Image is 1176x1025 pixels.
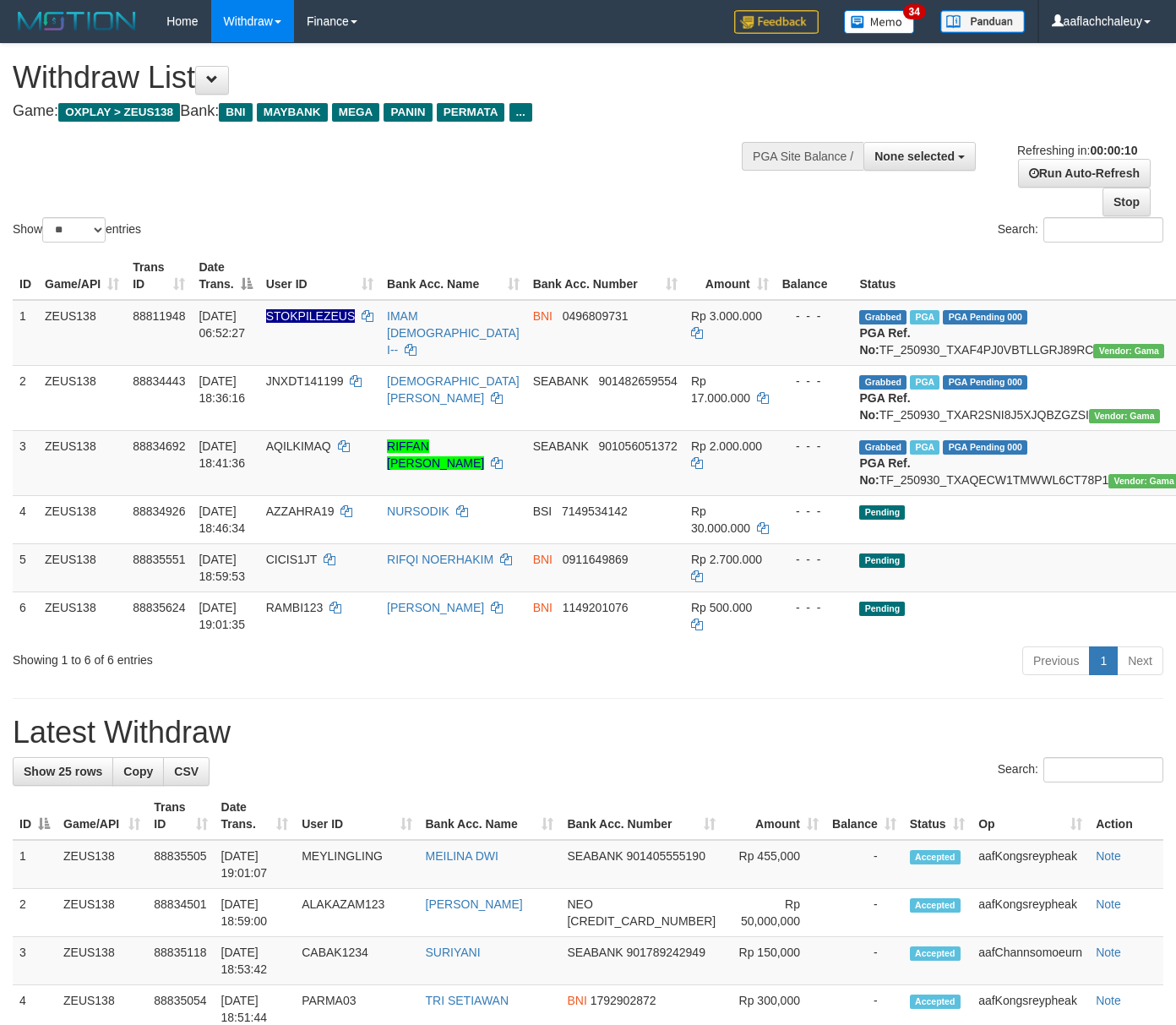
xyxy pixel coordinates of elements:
[133,504,185,518] span: 88834926
[1117,646,1163,675] a: Next
[13,300,38,366] td: 1
[691,601,752,614] span: Rp 500.000
[387,553,493,566] a: RIFQI NOERHAKIM
[38,592,126,640] td: ZEUS138
[533,601,553,614] span: BNI
[259,252,380,300] th: User ID: activate to sort column ascending
[199,439,245,470] span: [DATE] 18:41:36
[825,937,903,985] td: -
[684,252,776,300] th: Amount: activate to sort column ascending
[526,252,684,300] th: Bank Acc. Number: activate to sort column ascending
[133,553,185,566] span: 88835551
[38,543,126,592] td: ZEUS138
[533,374,589,388] span: SEABANK
[42,217,106,243] select: Showentries
[567,946,623,959] span: SEABANK
[1089,646,1118,675] a: 1
[1090,144,1137,157] strong: 00:00:10
[910,850,961,864] span: Accepted
[859,375,906,390] span: Grabbed
[219,103,252,122] span: BNI
[903,4,926,19] span: 34
[1043,217,1163,243] input: Search:
[133,439,185,453] span: 88834692
[126,252,192,300] th: Trans ID: activate to sort column ascending
[387,439,484,470] a: RIFFAN [PERSON_NAME]
[215,840,296,889] td: [DATE] 19:01:07
[722,840,825,889] td: Rp 455,000
[903,792,972,840] th: Status: activate to sort column ascending
[972,840,1089,889] td: aafKongsreypheak
[691,439,762,453] span: Rp 2.000.000
[691,553,762,566] span: Rp 2.700.000
[174,765,199,778] span: CSV
[1096,897,1121,911] a: Note
[295,889,418,937] td: ALAKAZAM123
[722,792,825,840] th: Amount: activate to sort column ascending
[567,914,716,928] span: Copy 5859457211775153 to clipboard
[563,553,629,566] span: Copy 0911649869 to clipboard
[844,10,915,34] img: Button%20Memo.svg
[782,438,847,455] div: - - -
[147,840,214,889] td: 88835505
[13,889,57,937] td: 2
[38,365,126,430] td: ZEUS138
[859,440,906,455] span: Grabbed
[38,300,126,366] td: ZEUS138
[295,840,418,889] td: MEYLINGLING
[598,439,677,453] span: Copy 901056051372 to clipboard
[1089,792,1163,840] th: Action
[859,456,910,487] b: PGA Ref. No:
[57,840,147,889] td: ZEUS138
[387,374,520,405] a: [DEMOGRAPHIC_DATA][PERSON_NAME]
[1018,159,1151,188] a: Run Auto-Refresh
[13,543,38,592] td: 5
[972,889,1089,937] td: aafKongsreypheak
[13,217,141,243] label: Show entries
[13,430,38,495] td: 3
[910,898,961,913] span: Accepted
[13,840,57,889] td: 1
[133,374,185,388] span: 88834443
[163,757,210,786] a: CSV
[972,792,1089,840] th: Op: activate to sort column ascending
[734,10,819,34] img: Feedback.jpg
[825,889,903,937] td: -
[910,946,961,961] span: Accepted
[147,889,214,937] td: 88834501
[874,150,955,163] span: None selected
[563,309,629,323] span: Copy 0496809731 to clipboard
[215,792,296,840] th: Date Trans.: activate to sort column ascending
[998,217,1163,243] label: Search:
[426,994,509,1007] a: TRI SETIAWAN
[215,889,296,937] td: [DATE] 18:59:00
[38,252,126,300] th: Game/API: activate to sort column ascending
[13,103,767,120] h4: Game: Bank:
[13,592,38,640] td: 6
[910,440,939,455] span: Marked by aafsolysreylen
[419,792,561,840] th: Bank Acc. Name: activate to sort column ascending
[782,599,847,616] div: - - -
[266,374,344,388] span: JNXDT141199
[626,946,705,959] span: Copy 901789242949 to clipboard
[24,765,102,778] span: Show 25 rows
[742,142,863,171] div: PGA Site Balance /
[387,309,520,357] a: IMAM [DEMOGRAPHIC_DATA] I--
[266,553,317,566] span: CICIS1JT
[910,995,961,1009] span: Accepted
[380,252,526,300] th: Bank Acc. Name: activate to sort column ascending
[133,309,185,323] span: 88811948
[560,792,722,840] th: Bank Acc. Number: activate to sort column ascending
[57,889,147,937] td: ZEUS138
[215,937,296,985] td: [DATE] 18:53:42
[782,308,847,324] div: - - -
[722,889,825,937] td: Rp 50,000,000
[13,8,141,34] img: MOTION_logo.png
[387,504,449,518] a: NURSODIK
[13,792,57,840] th: ID: activate to sort column descending
[199,553,245,583] span: [DATE] 18:59:53
[782,503,847,520] div: - - -
[859,310,906,324] span: Grabbed
[691,374,750,405] span: Rp 17.000.000
[859,553,905,568] span: Pending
